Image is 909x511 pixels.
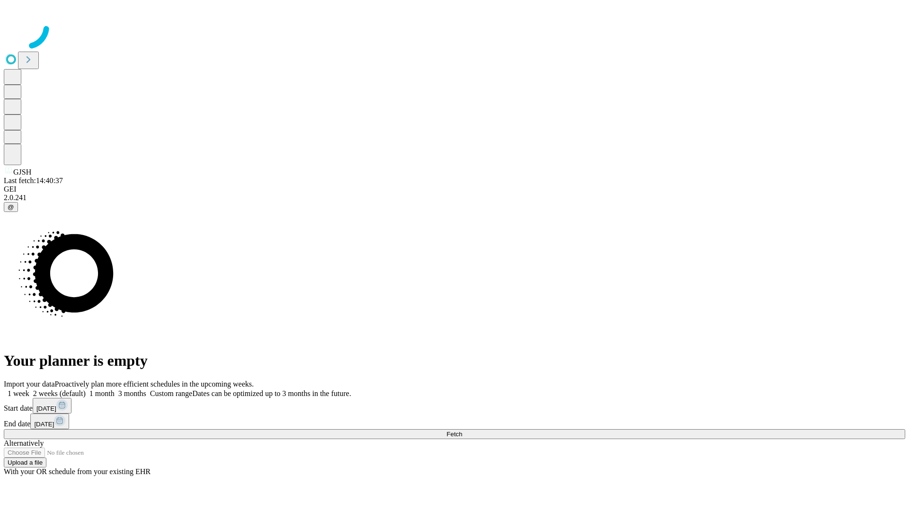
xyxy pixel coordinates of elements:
[118,389,146,397] span: 3 months
[36,405,56,412] span: [DATE]
[4,352,905,370] h1: Your planner is empty
[34,421,54,428] span: [DATE]
[4,458,46,467] button: Upload a file
[33,389,86,397] span: 2 weeks (default)
[8,389,29,397] span: 1 week
[4,414,905,429] div: End date
[13,168,31,176] span: GJSH
[4,467,151,476] span: With your OR schedule from your existing EHR
[4,176,63,185] span: Last fetch: 14:40:37
[4,194,905,202] div: 2.0.241
[446,431,462,438] span: Fetch
[4,439,44,447] span: Alternatively
[4,202,18,212] button: @
[33,398,71,414] button: [DATE]
[4,185,905,194] div: GEI
[8,203,14,211] span: @
[150,389,192,397] span: Custom range
[4,429,905,439] button: Fetch
[4,398,905,414] div: Start date
[55,380,254,388] span: Proactively plan more efficient schedules in the upcoming weeks.
[192,389,351,397] span: Dates can be optimized up to 3 months in the future.
[4,380,55,388] span: Import your data
[89,389,115,397] span: 1 month
[30,414,69,429] button: [DATE]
